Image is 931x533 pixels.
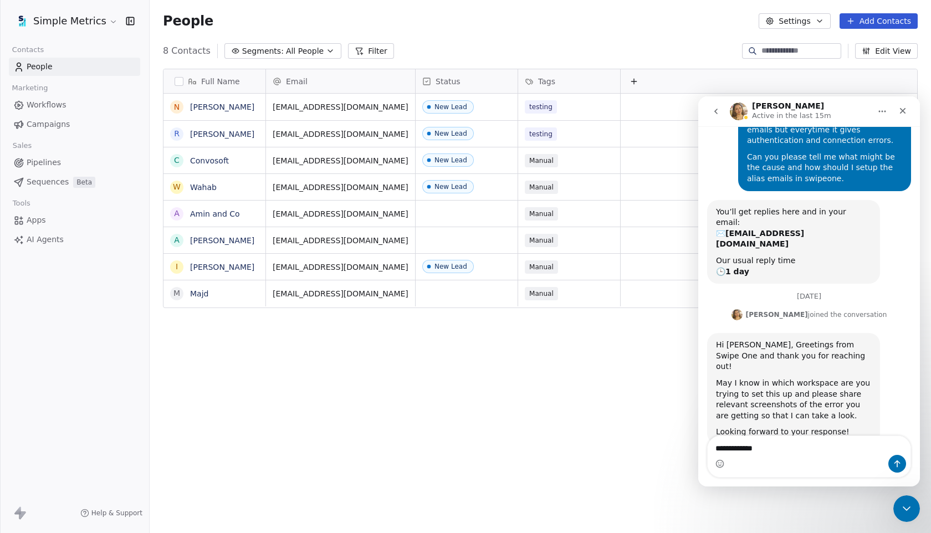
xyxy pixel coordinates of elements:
[163,44,211,58] span: 8 Contacts
[201,76,240,87] span: Full Name
[7,42,49,58] span: Contacts
[273,101,408,112] span: [EMAIL_ADDRESS][DOMAIN_NAME]
[266,94,918,512] div: grid
[174,101,180,113] div: N
[163,94,266,512] div: grid
[9,96,140,114] a: Workflows
[273,262,408,273] span: [EMAIL_ADDRESS][DOMAIN_NAME]
[273,208,408,219] span: [EMAIL_ADDRESS][DOMAIN_NAME]
[190,156,229,165] a: Convosoft
[173,288,180,299] div: M
[518,69,620,93] div: Tags
[525,127,557,141] span: testing
[273,155,408,166] span: [EMAIL_ADDRESS][DOMAIN_NAME]
[27,176,69,188] span: Sequences
[9,211,140,229] a: Apps
[190,183,217,192] a: Wahab
[7,80,53,96] span: Marketing
[174,234,180,246] div: A
[8,137,37,154] span: Sales
[27,61,53,73] span: People
[434,183,467,191] div: New Lead
[190,209,240,218] a: Amin and Co
[163,69,265,93] div: Full Name
[286,76,308,87] span: Email
[190,289,208,298] a: Majd
[16,14,29,28] img: sm-oviond-logo.png
[190,102,254,111] a: [PERSON_NAME]
[9,230,140,249] a: AI Agents
[840,13,918,29] button: Add Contacts
[190,236,254,245] a: [PERSON_NAME]
[73,177,95,188] span: Beta
[525,287,558,300] span: Manual
[273,129,408,140] span: [EMAIL_ADDRESS][DOMAIN_NAME]
[9,115,140,134] a: Campaigns
[27,157,61,168] span: Pipelines
[525,260,558,274] span: Manual
[525,181,558,194] span: Manual
[538,76,555,87] span: Tags
[273,182,408,193] span: [EMAIL_ADDRESS][DOMAIN_NAME]
[8,195,35,212] span: Tools
[33,14,106,28] span: Simple Metrics
[174,128,180,140] div: R
[190,263,254,271] a: [PERSON_NAME]
[27,234,64,245] span: AI Agents
[9,173,140,191] a: SequencesBeta
[436,76,461,87] span: Status
[13,12,118,30] button: Simple Metrics
[9,58,140,76] a: People
[176,261,178,273] div: I
[434,263,467,270] div: New Lead
[273,235,408,246] span: [EMAIL_ADDRESS][DOMAIN_NAME]
[27,99,66,111] span: Workflows
[273,288,408,299] span: [EMAIL_ADDRESS][DOMAIN_NAME]
[91,509,142,517] span: Help & Support
[27,214,46,226] span: Apps
[173,181,181,193] div: W
[163,13,213,29] span: People
[855,43,918,59] button: Edit View
[893,495,920,522] iframe: Intercom live chat
[190,130,254,139] a: [PERSON_NAME]
[416,69,518,93] div: Status
[174,155,180,166] div: C
[174,208,180,219] div: A
[266,69,415,93] div: Email
[434,156,467,164] div: New Lead
[80,509,142,517] a: Help & Support
[698,96,920,486] iframe: Intercom live chat
[525,207,558,221] span: Manual
[525,154,558,167] span: Manual
[434,130,467,137] div: New Lead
